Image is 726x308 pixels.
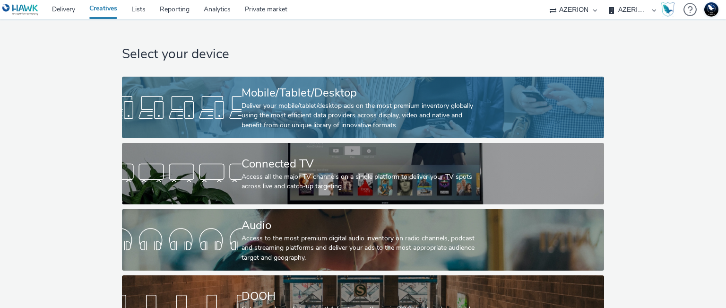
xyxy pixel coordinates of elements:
[242,172,481,192] div: Access all the major TV channels on a single platform to deliver your TV spots across live and ca...
[242,85,481,101] div: Mobile/Tablet/Desktop
[242,234,481,263] div: Access to the most premium digital audio inventory on radio channels, podcast and streaming platf...
[242,156,481,172] div: Connected TV
[661,2,675,17] img: Hawk Academy
[122,143,604,204] a: Connected TVAccess all the major TV channels on a single platform to deliver your TV spots across...
[122,45,604,63] h1: Select your device
[122,209,604,271] a: AudioAccess to the most premium digital audio inventory on radio channels, podcast and streaming ...
[661,2,679,17] a: Hawk Academy
[2,4,39,16] img: undefined Logo
[242,288,481,305] div: DOOH
[242,101,481,130] div: Deliver your mobile/tablet/desktop ads on the most premium inventory globally using the most effi...
[122,77,604,138] a: Mobile/Tablet/DesktopDeliver your mobile/tablet/desktop ads on the most premium inventory globall...
[242,217,481,234] div: Audio
[704,2,718,17] img: Support Hawk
